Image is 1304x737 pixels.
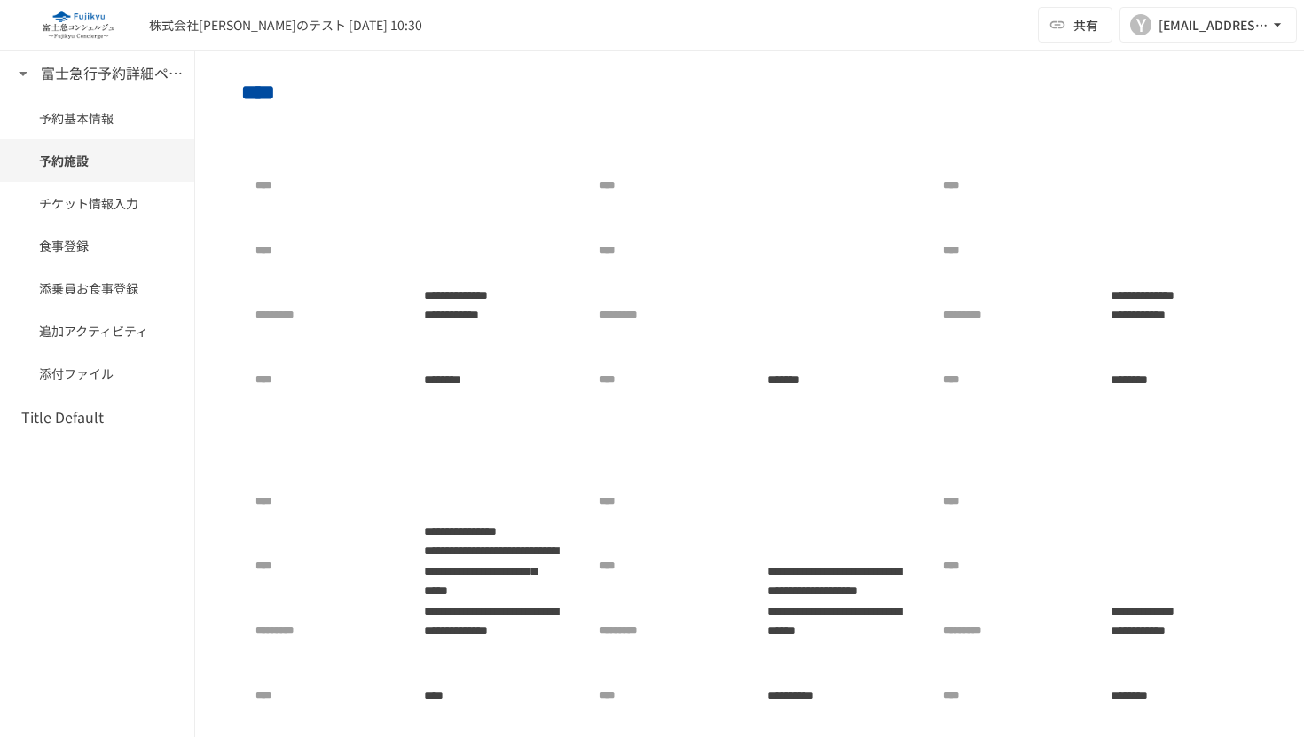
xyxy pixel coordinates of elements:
[149,16,422,35] div: 株式会社[PERSON_NAME]のテスト [DATE] 10:30
[39,236,155,255] span: 食事登録
[41,62,183,85] h6: 富士急行予約詳細ページ
[39,278,155,298] span: 添乗員お食事登録
[39,193,155,213] span: チケット情報入力
[1130,14,1151,35] div: Y
[39,151,155,170] span: 予約施設
[39,364,155,383] span: 添付ファイル
[1159,14,1269,36] div: [EMAIL_ADDRESS][DOMAIN_NAME]
[21,11,135,39] img: eQeGXtYPV2fEKIA3pizDiVdzO5gJTl2ahLbsPaD2E4R
[39,321,155,341] span: 追加アクティビティ
[1073,15,1098,35] span: 共有
[1119,7,1297,43] button: Y[EMAIL_ADDRESS][DOMAIN_NAME]
[1038,7,1112,43] button: 共有
[21,406,104,429] h6: Title Default
[39,108,155,128] span: 予約基本情報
